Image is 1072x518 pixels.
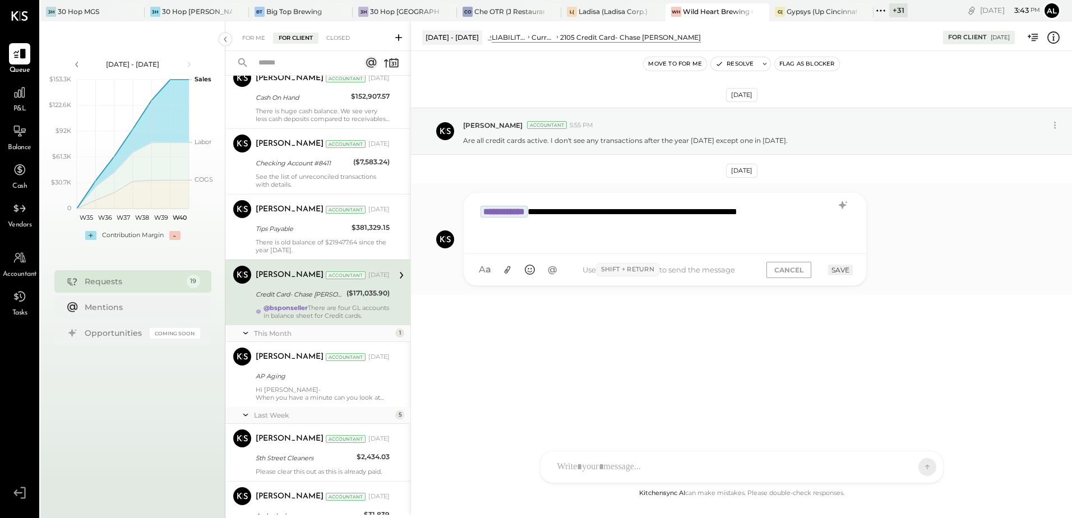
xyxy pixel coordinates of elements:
[1,43,39,76] a: Queue
[85,231,96,240] div: +
[256,92,348,103] div: Cash On Hand
[828,265,853,275] button: SAVE
[775,57,839,71] button: Flag as Blocker
[256,238,390,254] div: There is old balance of $219477.64 since the year [DATE].
[256,386,390,401] div: Hi [PERSON_NAME]-
[256,223,348,234] div: Tips Payable
[49,75,71,83] text: $153.3K
[353,156,390,168] div: ($7,583.24)
[532,33,555,42] div: Current Liabilities
[395,410,404,419] div: 5
[256,491,324,502] div: [PERSON_NAME]
[368,492,390,501] div: [DATE]
[195,138,211,146] text: Labor
[13,104,26,114] span: P&L
[357,451,390,462] div: $2,434.03
[422,30,482,44] div: [DATE] - [DATE]
[266,7,322,16] div: Big Top Brewing
[256,468,390,475] div: Please clear this out as this is already paid.
[85,302,195,313] div: Mentions
[1,121,39,153] a: Balance
[195,175,213,183] text: COGS
[889,3,908,17] div: + 31
[98,214,112,221] text: W36
[237,33,271,44] div: For Me
[256,394,390,401] div: When you have a minute can you look at the AP Aging report and let us know any old / inaccurate b...
[150,328,200,339] div: Coming Soon
[256,204,324,215] div: [PERSON_NAME]
[10,66,30,76] span: Queue
[726,88,757,102] div: [DATE]
[46,7,56,17] div: 3H
[187,275,200,288] div: 19
[463,121,523,130] span: [PERSON_NAME]
[58,7,99,16] div: 30 Hop MGS
[8,143,31,153] span: Balance
[326,140,366,148] div: Accountant
[256,433,324,445] div: [PERSON_NAME]
[562,263,755,276] div: Use to send the message
[1,82,39,114] a: P&L
[596,263,659,276] span: Shift + Return
[256,158,350,169] div: Checking Account #8411
[255,7,265,17] div: BT
[135,214,149,221] text: W38
[1043,2,1061,20] button: Al
[368,271,390,280] div: [DATE]
[79,214,93,221] text: W35
[948,33,987,42] div: For Client
[256,452,353,464] div: 5th Street Cleaners
[548,264,557,275] span: @
[8,220,32,230] span: Vendors
[368,434,390,443] div: [DATE]
[463,7,473,17] div: CO
[346,288,390,299] div: ($171,035.90)
[352,222,390,233] div: $381,329.15
[3,270,37,280] span: Accountant
[560,33,701,42] div: 2105 Credit Card- Chase [PERSON_NAME]
[368,140,390,149] div: [DATE]
[486,264,491,275] span: a
[579,7,649,16] div: Ladisa (Ladisa Corp.) - Ignite
[85,276,181,287] div: Requests
[12,182,27,192] span: Cash
[162,7,232,16] div: 30 Hop [PERSON_NAME] Summit
[326,206,366,214] div: Accountant
[683,7,753,16] div: Wild Heart Brewing Company
[256,270,324,281] div: [PERSON_NAME]
[256,73,324,84] div: [PERSON_NAME]
[1,198,39,230] a: Vendors
[52,152,71,160] text: $61.3K
[570,121,593,130] span: 5:55 PM
[463,136,788,145] p: Are all credit cards active. I don't see any transactions after the year [DATE] except one in [DA...
[966,4,977,16] div: copy link
[726,164,757,178] div: [DATE]
[254,329,392,338] div: This Month
[370,7,440,16] div: 30 Hop [GEOGRAPHIC_DATA]
[169,231,181,240] div: -
[102,231,164,240] div: Contribution Margin
[256,107,390,123] div: There is huge cash balance. We see very less cash deposits compared to receivables. This was adju...
[326,435,366,443] div: Accountant
[85,59,181,69] div: [DATE] - [DATE]
[326,75,366,82] div: Accountant
[326,353,366,361] div: Accountant
[395,329,404,337] div: 1
[67,204,71,212] text: 0
[368,74,390,83] div: [DATE]
[1,159,39,192] a: Cash
[326,493,366,501] div: Accountant
[256,371,386,382] div: AP Aging
[766,262,811,278] button: CANCEL
[775,7,785,17] div: G(
[85,327,144,339] div: Opportunities
[368,353,390,362] div: [DATE]
[51,178,71,186] text: $30.7K
[474,7,544,16] div: Che OTR (J Restaurant LLC) - Ignite
[321,33,355,44] div: Closed
[492,33,526,42] div: LIABILITIES AND EQUITY
[256,289,343,300] div: Credit Card- Chase [PERSON_NAME]
[150,7,160,17] div: 3H
[1,286,39,318] a: Tasks
[117,214,130,221] text: W37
